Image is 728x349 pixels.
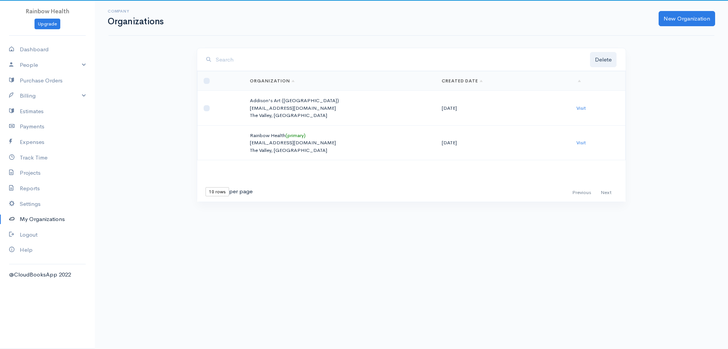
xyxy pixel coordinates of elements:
div: @CloudBooksApp 2022 [9,270,86,279]
div: per page [206,187,253,196]
a: New Organization [659,11,715,27]
a: Visit [576,105,586,111]
p: [EMAIL_ADDRESS][DOMAIN_NAME] [250,139,430,147]
td: [DATE] [436,125,570,160]
td: Addison's Art ([GEOGRAPHIC_DATA]) [244,91,436,126]
span: (primary) [286,132,306,139]
span: Rainbow Health [26,8,69,15]
h6: Company [108,9,164,13]
a: Created Date [442,78,483,84]
p: [EMAIL_ADDRESS][DOMAIN_NAME] [250,104,430,112]
a: Visit [576,139,586,146]
td: Rainbow Health [244,125,436,160]
td: [DATE] [436,91,570,126]
p: The Valley, [GEOGRAPHIC_DATA] [250,147,430,154]
button: Delete [590,52,617,68]
h1: Organizations [108,17,164,26]
a: Organization [250,78,295,84]
a: Upgrade [35,19,60,30]
input: Search [216,52,590,68]
p: The Valley, [GEOGRAPHIC_DATA] [250,112,430,119]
